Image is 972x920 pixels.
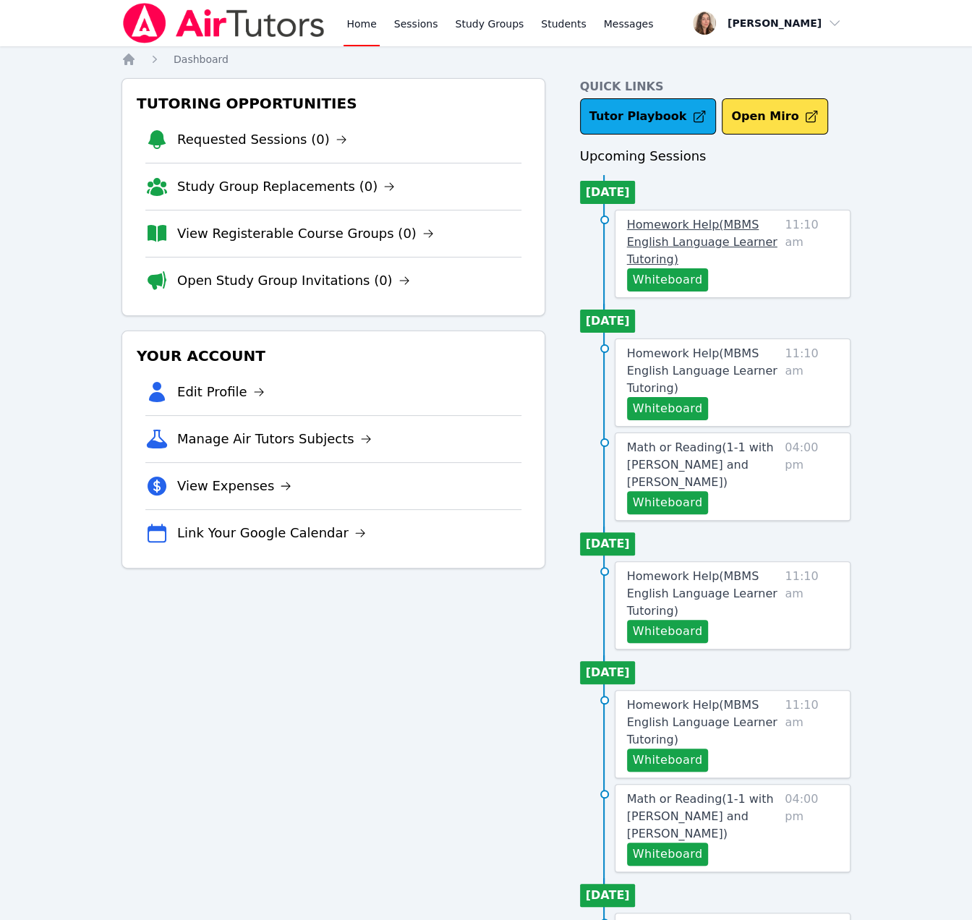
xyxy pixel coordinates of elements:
nav: Breadcrumb [121,52,850,67]
li: [DATE] [580,884,636,907]
a: View Registerable Course Groups (0) [177,223,434,244]
a: Math or Reading(1-1 with [PERSON_NAME] and [PERSON_NAME]) [627,791,780,843]
li: [DATE] [580,181,636,204]
span: Dashboard [174,54,229,65]
span: Math or Reading ( 1-1 with [PERSON_NAME] and [PERSON_NAME] ) [627,440,774,489]
h3: Your Account [134,343,533,369]
span: Messages [604,17,654,31]
a: Homework Help(MBMS English Language Learner Tutoring) [627,345,780,397]
button: Whiteboard [627,843,709,866]
button: Whiteboard [627,397,709,420]
button: Whiteboard [627,620,709,643]
li: [DATE] [580,661,636,684]
h3: Upcoming Sessions [580,146,850,166]
a: Open Study Group Invitations (0) [177,271,410,291]
span: 11:10 am [785,345,838,420]
span: 11:10 am [785,568,838,643]
span: 11:10 am [785,216,838,291]
a: Requested Sessions (0) [177,129,347,150]
span: Homework Help ( MBMS English Language Learner Tutoring ) [627,698,777,746]
button: Whiteboard [627,491,709,514]
span: 11:10 am [785,697,838,772]
a: Homework Help(MBMS English Language Learner Tutoring) [627,697,780,749]
a: Manage Air Tutors Subjects [177,429,372,449]
span: 04:00 pm [785,791,838,866]
li: [DATE] [580,310,636,333]
a: View Expenses [177,476,291,496]
h4: Quick Links [580,78,850,95]
span: Homework Help ( MBMS English Language Learner Tutoring ) [627,346,777,395]
a: Homework Help(MBMS English Language Learner Tutoring) [627,568,780,620]
a: Dashboard [174,52,229,67]
a: Study Group Replacements (0) [177,176,395,197]
button: Open Miro [722,98,828,135]
a: Homework Help(MBMS English Language Learner Tutoring) [627,216,780,268]
span: Homework Help ( MBMS English Language Learner Tutoring ) [627,218,777,266]
img: Air Tutors [121,3,326,43]
a: Tutor Playbook [580,98,717,135]
li: [DATE] [580,532,636,555]
span: Homework Help ( MBMS English Language Learner Tutoring ) [627,569,777,618]
h3: Tutoring Opportunities [134,90,533,116]
span: Math or Reading ( 1-1 with [PERSON_NAME] and [PERSON_NAME] ) [627,792,774,840]
button: Whiteboard [627,268,709,291]
a: Math or Reading(1-1 with [PERSON_NAME] and [PERSON_NAME]) [627,439,780,491]
span: 04:00 pm [785,439,838,514]
button: Whiteboard [627,749,709,772]
a: Link Your Google Calendar [177,523,366,543]
a: Edit Profile [177,382,265,402]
